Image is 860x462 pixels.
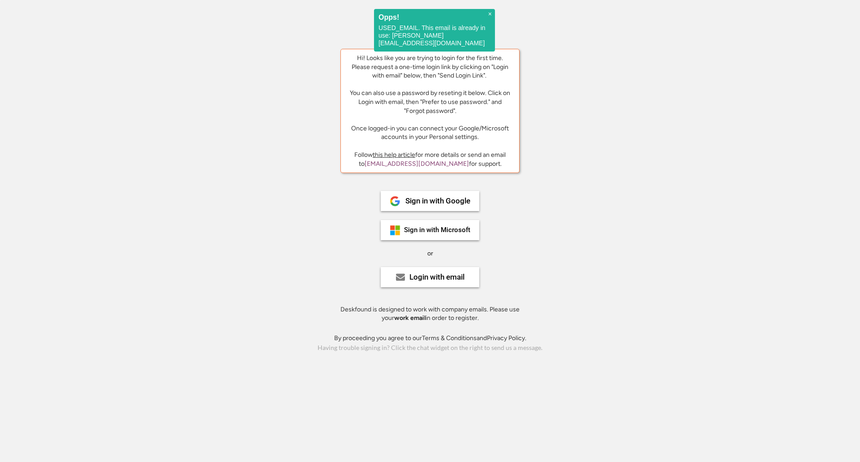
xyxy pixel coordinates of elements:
p: USED_EMAIL. This email is already in use: [PERSON_NAME][EMAIL_ADDRESS][DOMAIN_NAME] [378,24,490,47]
a: this help article [373,151,415,159]
a: Terms & Conditions [422,334,477,342]
h2: Opps! [378,13,490,21]
div: Deskfound is designed to work with company emails. Please use your in order to register. [329,305,531,323]
div: or [427,249,433,258]
div: Sign in with Google [405,197,470,205]
div: Follow for more details or send an email to for support. [348,151,512,168]
strong: work email [394,314,426,322]
a: Privacy Policy. [487,334,526,342]
img: 1024px-Google__G__Logo.svg.png [390,196,400,207]
span: × [488,10,492,18]
img: ms-symbollockup_mssymbol_19.png [390,225,400,236]
div: Sign in with Microsoft [404,227,470,233]
div: Login with email [409,273,464,281]
div: By proceeding you agree to our and [334,334,526,343]
a: [EMAIL_ADDRESS][DOMAIN_NAME] [365,160,469,168]
div: Hi! Looks like you are trying to login for the first time. Please request a one-time login link b... [348,54,512,142]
